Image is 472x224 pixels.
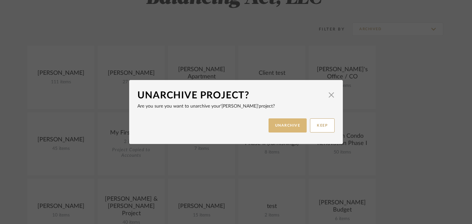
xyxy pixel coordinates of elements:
[325,88,338,101] button: Close
[310,118,335,132] button: KEEP
[137,88,325,103] div: Unarchive Project?
[137,103,335,110] p: Are you sure you want to unarchive your project?
[221,104,259,109] span: '[PERSON_NAME]'
[137,88,335,103] dialog-header: Unarchive Project?
[269,118,307,132] button: UNARCHIVE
